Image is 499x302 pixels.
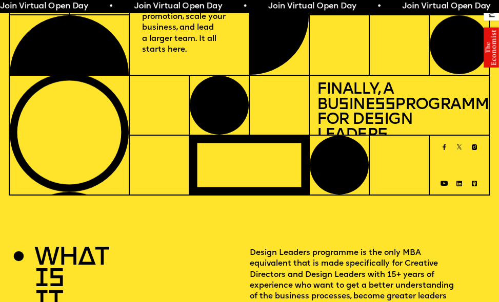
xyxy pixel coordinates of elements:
[377,127,387,143] span: s
[375,2,380,10] span: •
[107,2,111,10] span: •
[317,82,482,143] h1: Finally, a Bu ine Programme for De ign Leader
[375,97,395,113] span: ss
[241,2,246,10] span: •
[374,112,384,128] span: s
[338,97,348,113] span: s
